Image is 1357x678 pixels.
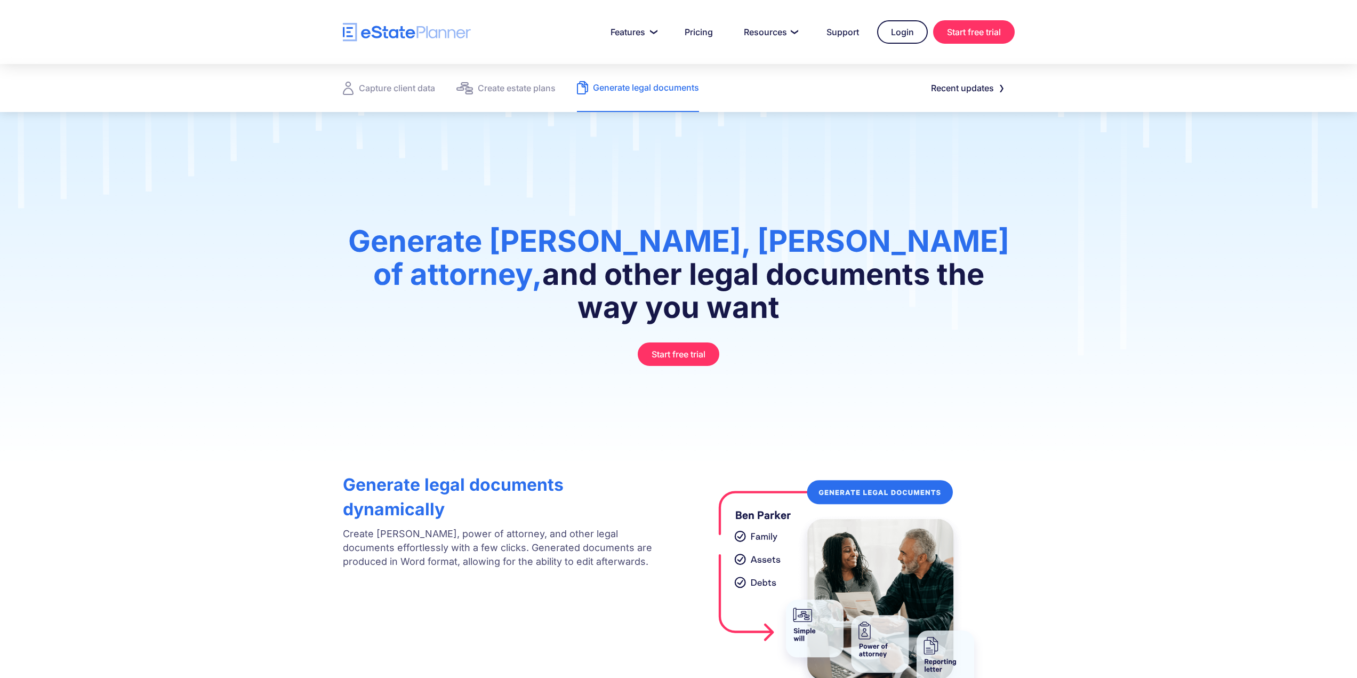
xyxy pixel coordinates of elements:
a: Generate legal documents [577,64,699,112]
a: Start free trial [933,20,1015,44]
div: Generate legal documents [593,80,699,95]
p: Create [PERSON_NAME], power of attorney, and other legal documents effortlessly with a few clicks... [343,527,659,569]
a: Pricing [672,21,726,43]
div: Create estate plans [478,81,556,95]
a: Resources [731,21,808,43]
a: home [343,23,471,42]
a: Support [814,21,872,43]
div: Recent updates [931,81,994,95]
a: Login [877,20,928,44]
a: Capture client data [343,64,435,112]
div: Capture client data [359,81,435,95]
a: Start free trial [638,342,719,366]
a: Features [598,21,667,43]
a: Create estate plans [456,64,556,112]
a: Recent updates [918,77,1015,99]
h1: and other legal documents the way you want [343,225,1015,334]
span: Generate [PERSON_NAME], [PERSON_NAME] of attorney, [348,223,1009,292]
strong: Generate legal documents dynamically [343,474,564,520]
